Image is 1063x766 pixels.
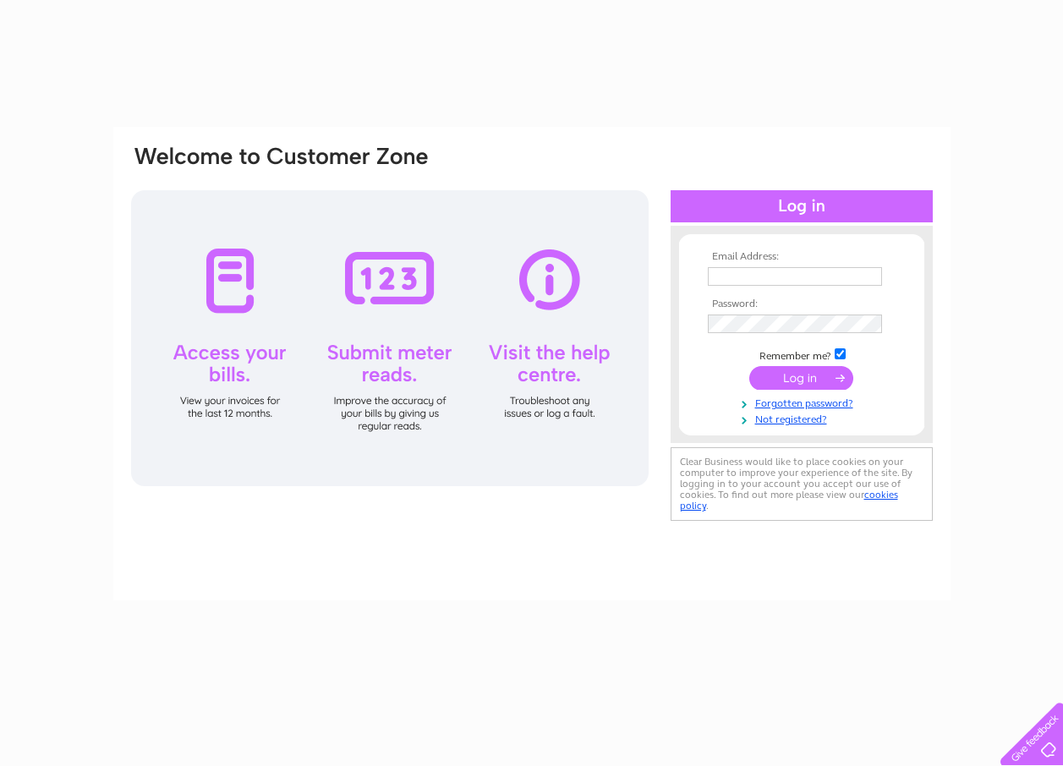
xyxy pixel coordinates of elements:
td: Remember me? [704,346,900,363]
a: Not registered? [708,410,900,426]
div: Clear Business would like to place cookies on your computer to improve your experience of the sit... [671,447,933,521]
th: Password: [704,298,900,310]
a: cookies policy [680,489,898,512]
a: Forgotten password? [708,394,900,410]
th: Email Address: [704,251,900,263]
input: Submit [749,366,853,390]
